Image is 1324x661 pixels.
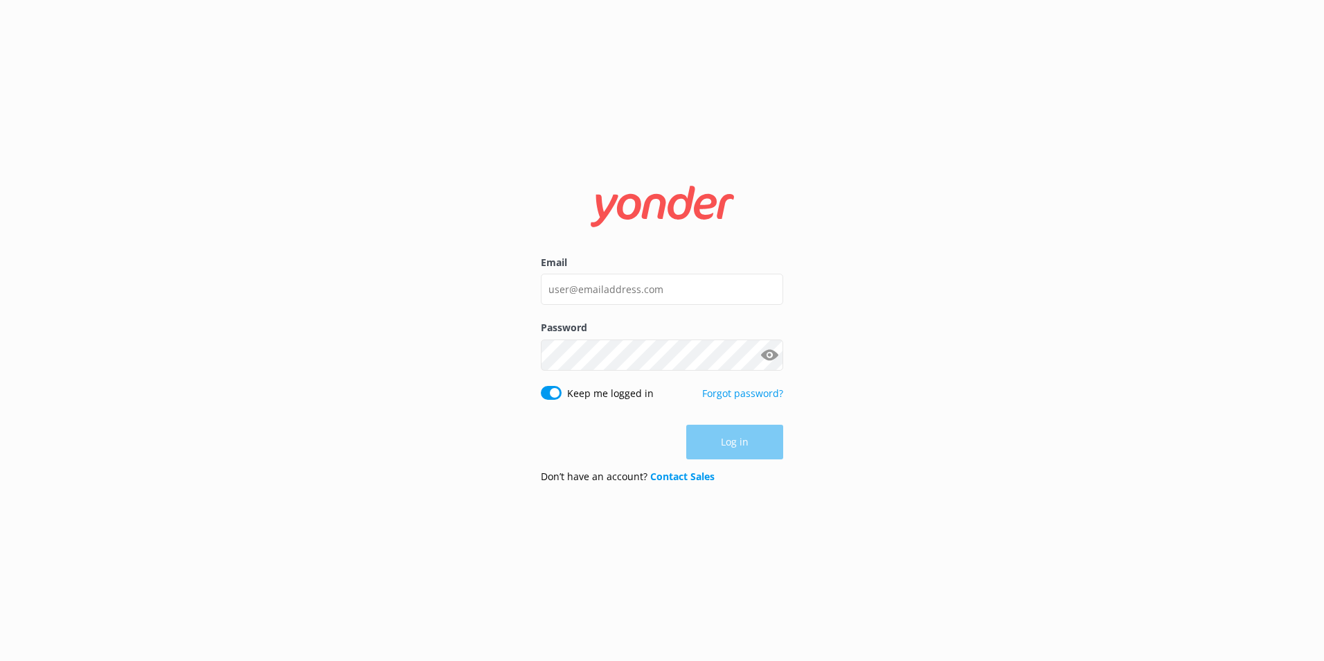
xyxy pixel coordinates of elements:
[567,386,654,401] label: Keep me logged in
[650,470,715,483] a: Contact Sales
[541,320,783,335] label: Password
[541,255,783,270] label: Email
[702,387,783,400] a: Forgot password?
[541,274,783,305] input: user@emailaddress.com
[541,469,715,484] p: Don’t have an account?
[755,341,783,369] button: Show password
